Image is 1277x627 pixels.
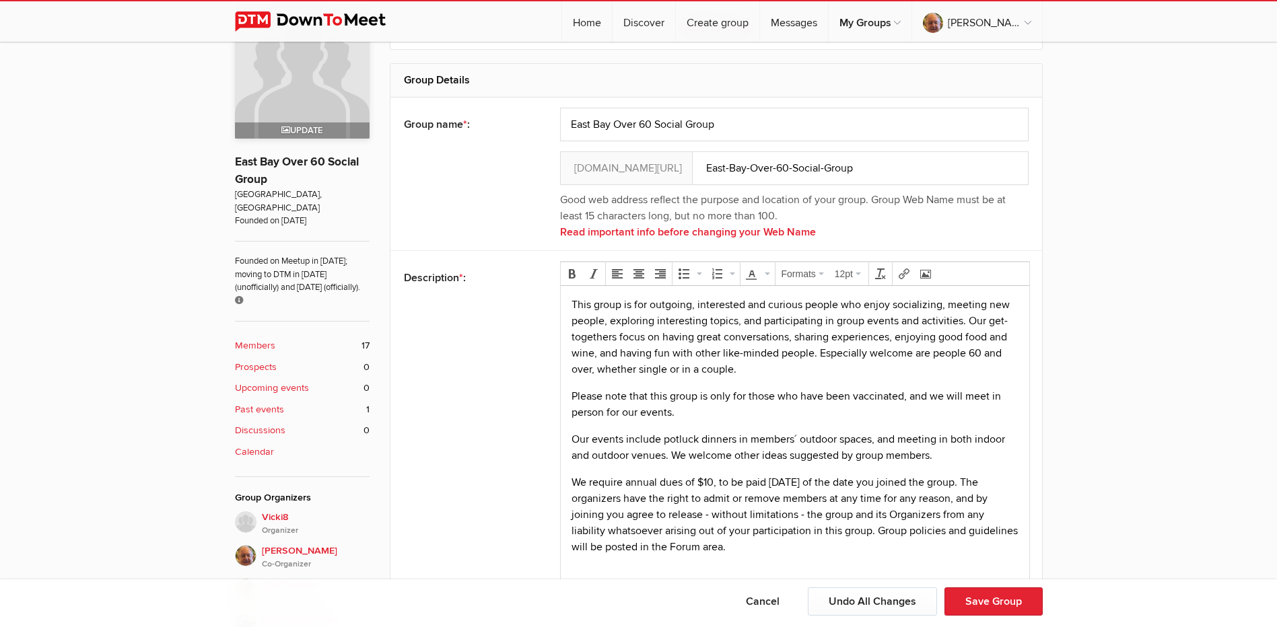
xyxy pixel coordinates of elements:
a: Upcoming events 0 [235,381,370,396]
a: Messages [760,1,828,42]
button: Save Group [944,587,1043,616]
span: Update [281,125,322,136]
a: Discussions 0 [235,423,370,438]
img: Terry H [235,545,256,566]
span: Formats [782,268,816,279]
b: Calendar [235,445,274,459]
div: Bullet list [674,264,705,284]
div: Text color [742,264,773,284]
span: Founded on Meetup in [DATE]; moving to DTM in [DATE] (unofficially) and [DATE] (officially). [235,241,370,307]
b: Members [235,338,275,353]
div: Italic [584,264,604,284]
img: East Bay Over 60 Social Group [235,4,370,139]
a: Members 17 [235,338,370,353]
span: 0 [364,360,370,375]
a: Discover [613,1,675,42]
b: Past events [235,402,284,417]
div: Good web address reflect the purpose and location of your group. Group Web Name must be at least ... [560,192,1029,240]
b: Upcoming events [235,381,309,396]
span: 17 [361,338,370,353]
a: Prospects 0 [235,360,370,375]
i: Co-Organizer [262,558,370,570]
div: Clear formatting [870,264,891,284]
div: Insert/edit link [894,264,914,284]
div: Bold [562,264,582,284]
span: [GEOGRAPHIC_DATA], [GEOGRAPHIC_DATA] [235,188,370,215]
a: My Groups [829,1,911,42]
span: Vicki8 [262,510,370,537]
div: Font Sizes [830,264,867,284]
a: Vicki8Organizer [235,511,370,537]
span: 0 [364,423,370,438]
a: Home [562,1,612,42]
a: Update [235,4,370,139]
div: Align right [650,264,670,284]
a: CarlThoresonEvent Organizer [235,570,370,604]
div: Group name : [404,108,529,141]
span: Founded on [DATE] [235,215,370,227]
a: [PERSON_NAME]Co-Organizer [235,537,370,570]
div: Numbered list [707,264,738,284]
a: Create group [676,1,759,42]
span: CarlThoreson [262,577,370,604]
div: Align left [607,264,627,284]
img: DownToMeet [235,11,407,32]
a: [PERSON_NAME] [912,1,1042,42]
div: Insert/edit image [916,264,936,284]
span: 1 [366,402,370,417]
a: Past events 1 [235,402,370,417]
button: Undo All Changes [808,587,937,616]
div: Group Organizers [235,490,370,505]
h2: Group Details [404,64,1029,96]
b: Discussions [235,423,285,438]
button: Cancel [725,587,800,616]
i: Organizer [262,525,370,537]
a: Read important info before changing your Web Name [560,225,816,239]
span: [PERSON_NAME] [262,544,370,570]
span: 12pt [835,267,853,281]
img: Vicki8 [235,511,256,533]
b: Prospects [235,360,277,375]
a: Calendar [235,445,370,459]
div: Description : [404,261,529,295]
div: Align center [629,264,649,284]
a: East Bay Over 60 Social Group [235,155,359,186]
input: Group name [560,108,1029,141]
span: 0 [364,381,370,396]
